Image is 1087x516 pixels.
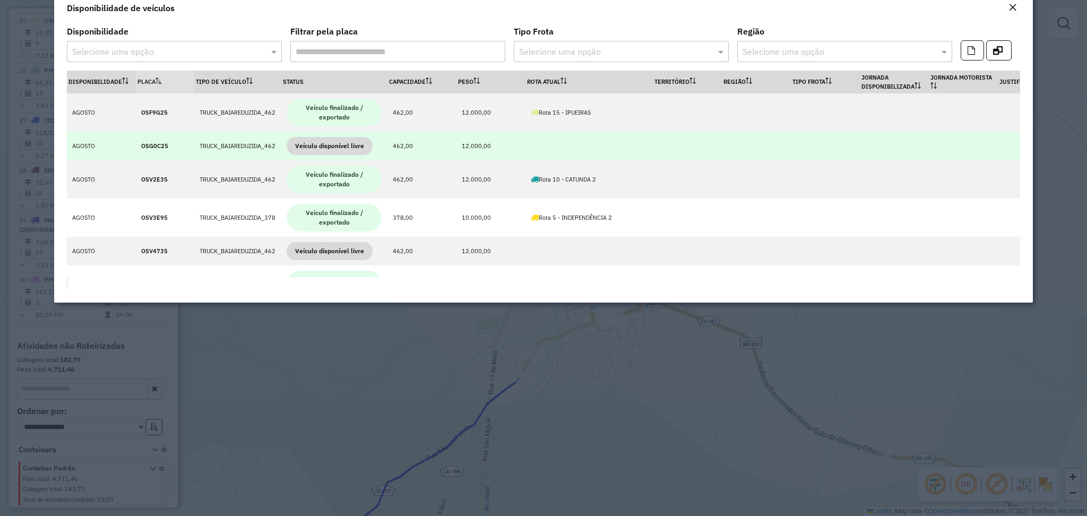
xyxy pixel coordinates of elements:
label: Tipo Frota [514,25,554,38]
h4: Disponibilidade de veículos [67,2,175,14]
th: Região [722,71,791,93]
td: AGOSTO [67,160,136,199]
span: Veículo finalizado / exportado [287,99,382,126]
th: Status [281,71,387,93]
em: Fechar [1008,3,1017,12]
td: AGOSTO [67,265,136,304]
td: AGOSTO [67,199,136,237]
td: 12.000,00 [456,237,525,265]
label: Disponibilidade [67,25,128,38]
th: Peso [456,71,525,93]
td: 462,00 [387,237,456,265]
strong: OSV3E95 [141,214,168,221]
td: TRUCK_BAIAREDUZIDA_462 [194,93,281,132]
strong: OSV4735 [141,247,168,255]
th: Capacidade [387,71,456,93]
td: 462,00 [387,160,456,199]
div: Rota 15 - IPUEIRAS [531,108,647,117]
strong: OSG0C25 [141,142,168,150]
td: 12.000,00 [456,265,525,304]
th: Rota Atual [525,71,653,93]
span: Veículo finalizado / exportado [287,204,382,231]
div: Rota 10 - CATUNDA 2 [531,175,647,184]
td: 12.000,00 [456,93,525,132]
td: 12.000,00 [456,160,525,199]
td: TRUCK_BAIAREDUZIDA_462 [194,237,281,265]
th: Disponibilidade [67,71,136,93]
td: 12.000,00 [456,132,525,160]
strong: OSV2E35 [141,176,168,183]
td: TRUCK_BAIAREDUZIDA_378 [194,199,281,237]
td: 462,00 [387,93,456,132]
td: TRUCK_BAIAREDUZIDA_462 [194,265,281,304]
label: Filtrar pela placa [290,25,358,38]
span: Veículo disponível livre [287,137,373,155]
th: Território [653,71,722,93]
span: Veículo disponível livre [287,242,373,260]
td: AGOSTO [67,237,136,265]
div: Rota 5 - INDEPENDÊNCIA 2 [531,213,647,222]
th: Placa [136,71,194,93]
td: 462,00 [387,132,456,160]
td: TRUCK_BAIAREDUZIDA_462 [194,132,281,160]
th: Justificativa [998,71,1067,93]
td: 10.000,00 [456,199,525,237]
th: Jornada Disponibilizada [860,71,929,93]
label: Região [737,25,764,38]
td: AGOSTO [67,93,136,132]
td: 462,00 [387,265,456,304]
span: Veículo finalizado / exportado [287,271,382,298]
td: TRUCK_BAIAREDUZIDA_462 [194,160,281,199]
td: 378,00 [387,199,456,237]
span: Veículo finalizado / exportado [287,166,382,193]
td: AGOSTO [67,132,136,160]
th: Tipo de veículo [194,71,281,93]
th: Tipo Frota [791,71,860,93]
strong: OSF9G25 [141,109,168,116]
button: Close [1005,1,1020,15]
th: Jornada Motorista [929,71,998,93]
